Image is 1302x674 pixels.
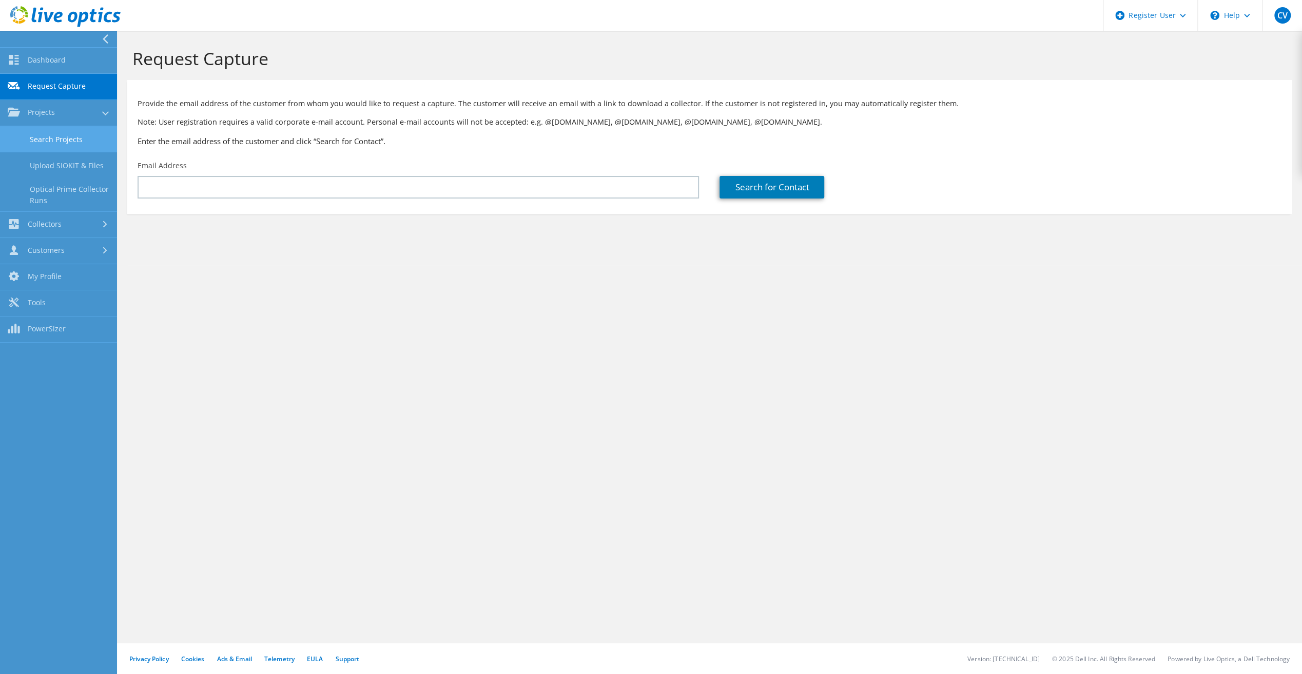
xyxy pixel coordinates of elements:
p: Provide the email address of the customer from whom you would like to request a capture. The cust... [138,98,1281,109]
a: Search for Contact [720,176,824,199]
span: CV [1274,7,1291,24]
li: © 2025 Dell Inc. All Rights Reserved [1052,655,1155,663]
h3: Enter the email address of the customer and click “Search for Contact”. [138,135,1281,147]
a: Support [335,655,359,663]
label: Email Address [138,161,187,171]
a: Privacy Policy [129,655,169,663]
h1: Request Capture [132,48,1281,69]
li: Powered by Live Optics, a Dell Technology [1168,655,1290,663]
a: EULA [307,655,323,663]
a: Cookies [181,655,205,663]
svg: \n [1210,11,1219,20]
p: Note: User registration requires a valid corporate e-mail account. Personal e-mail accounts will ... [138,116,1281,128]
a: Ads & Email [217,655,252,663]
a: Telemetry [264,655,295,663]
li: Version: [TECHNICAL_ID] [967,655,1040,663]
